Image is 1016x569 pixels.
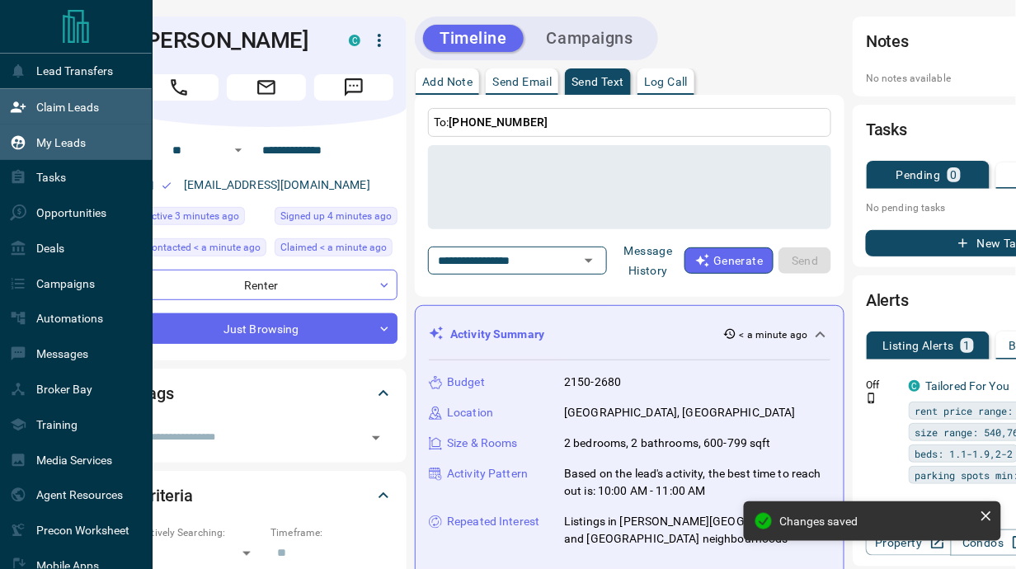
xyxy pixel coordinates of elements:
div: condos.ca [909,380,920,392]
p: Actively Searching: [139,525,262,540]
p: Listing Alerts [882,340,954,351]
p: Pending [896,169,941,181]
div: Sun Aug 17 2025 [139,238,266,261]
div: Criteria [139,476,393,515]
p: Send Text [571,76,624,87]
span: Email [227,74,306,101]
h2: Criteria [139,482,193,509]
p: 2 bedrooms, 2 bathrooms, 600-799 sqft [564,435,771,452]
p: Location [447,404,493,421]
div: Sun Aug 17 2025 [139,207,266,230]
p: Send Email [492,76,552,87]
p: Timeframe: [270,525,393,540]
h2: Tasks [866,116,907,143]
h2: Notes [866,28,909,54]
p: 0 [951,169,957,181]
svg: Email Valid [161,180,172,191]
p: [GEOGRAPHIC_DATA], [GEOGRAPHIC_DATA] [564,404,796,421]
div: Activity Summary< a minute ago [429,319,830,350]
button: Open [365,426,388,449]
p: Budget [447,374,485,391]
p: Activity Summary [450,326,544,343]
p: Off [866,378,899,393]
h2: Tags [139,380,173,407]
p: Log Call [644,76,688,87]
div: Renter [139,270,397,300]
p: 1 [964,340,971,351]
p: Listings in [PERSON_NAME][GEOGRAPHIC_DATA] and [GEOGRAPHIC_DATA] neighbourhoods [564,513,830,548]
span: Message [314,74,393,101]
p: 2150-2680 [564,374,621,391]
span: Signed up 4 minutes ago [280,208,392,224]
span: Active 3 minutes ago [145,208,239,224]
div: condos.ca [349,35,360,46]
h1: [PERSON_NAME] [139,27,324,54]
span: [PHONE_NUMBER] [449,115,548,129]
a: [EMAIL_ADDRESS][DOMAIN_NAME] [184,178,370,191]
p: Add Note [422,76,473,87]
button: Campaigns [530,25,650,52]
p: Size & Rooms [447,435,518,452]
p: To: [428,108,831,137]
a: Tailored For You [925,379,1009,393]
div: Just Browsing [139,313,397,344]
button: Open [577,249,600,272]
p: Repeated Interest [447,513,539,530]
svg: Push Notification Only [866,393,877,404]
span: Call [139,74,219,101]
button: Message History [612,237,684,284]
p: Based on the lead's activity, the best time to reach out is: 10:00 AM - 11:00 AM [564,465,830,500]
p: < a minute ago [740,327,808,342]
button: Generate [684,247,774,274]
button: Timeline [423,25,524,52]
span: beds: 1.1-1.9,2-2 [915,445,1013,462]
span: Contacted < a minute ago [145,239,261,256]
div: Sun Aug 17 2025 [275,238,397,261]
p: Activity Pattern [447,465,528,482]
div: Changes saved [780,515,973,528]
span: Claimed < a minute ago [280,239,387,256]
h2: Alerts [866,287,909,313]
div: Tags [139,374,393,413]
button: Open [228,140,248,160]
div: Sun Aug 17 2025 [275,207,397,230]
